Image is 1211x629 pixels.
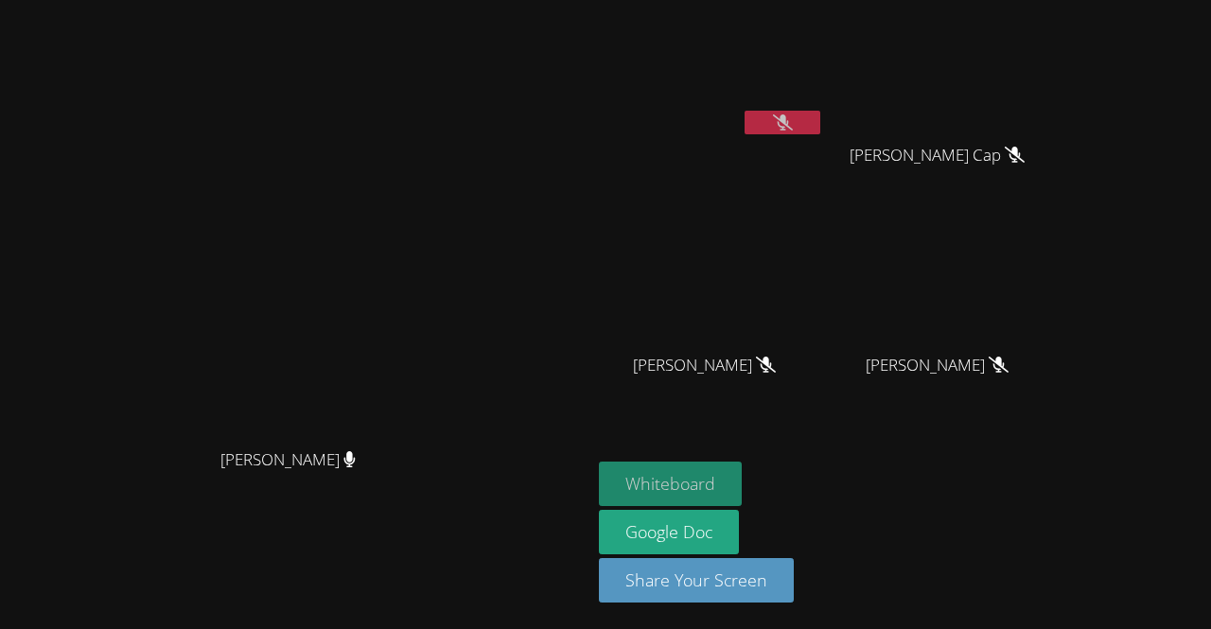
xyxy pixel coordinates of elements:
[599,462,742,506] button: Whiteboard
[633,352,776,379] span: [PERSON_NAME]
[220,446,356,474] span: [PERSON_NAME]
[850,142,1025,169] span: [PERSON_NAME] Cap
[599,558,794,603] button: Share Your Screen
[866,352,1009,379] span: [PERSON_NAME]
[599,510,739,554] a: Google Doc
